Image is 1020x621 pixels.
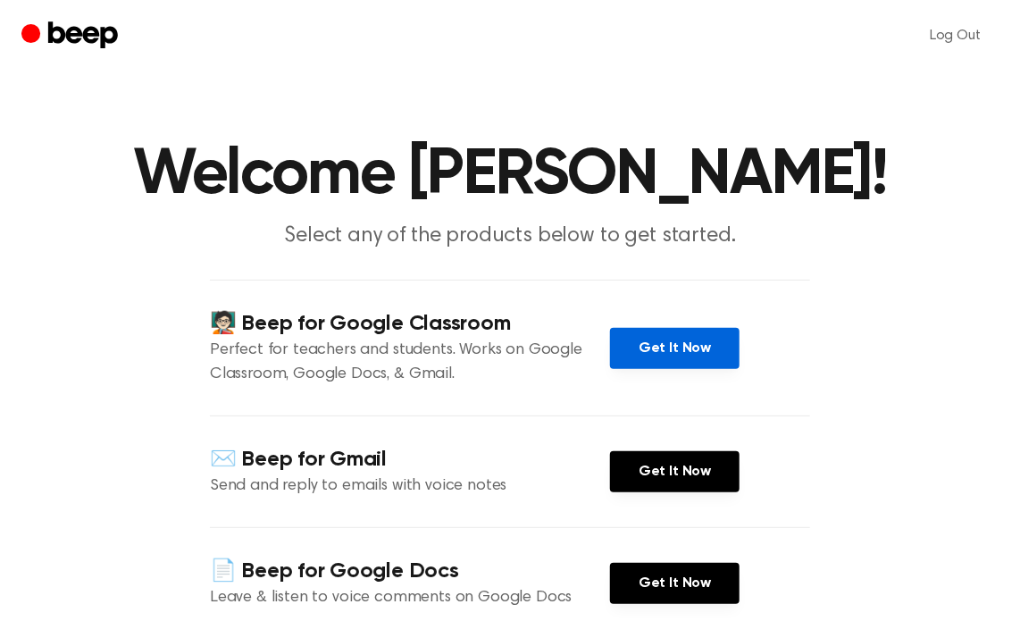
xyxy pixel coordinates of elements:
p: Leave & listen to voice comments on Google Docs [210,586,610,610]
a: Get It Now [610,451,740,492]
a: Log Out [912,14,999,57]
h4: 📄 Beep for Google Docs [210,557,610,586]
p: Perfect for teachers and students. Works on Google Classroom, Google Docs, & Gmail. [210,339,610,387]
h4: 🧑🏻‍🏫 Beep for Google Classroom [210,309,610,339]
p: Send and reply to emails with voice notes [210,474,610,499]
a: Beep [21,19,122,54]
a: Get It Now [610,563,740,604]
p: Select any of the products below to get started. [167,222,853,251]
h4: ✉️ Beep for Gmail [210,445,610,474]
h1: Welcome [PERSON_NAME]! [53,143,967,207]
a: Get It Now [610,328,740,369]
